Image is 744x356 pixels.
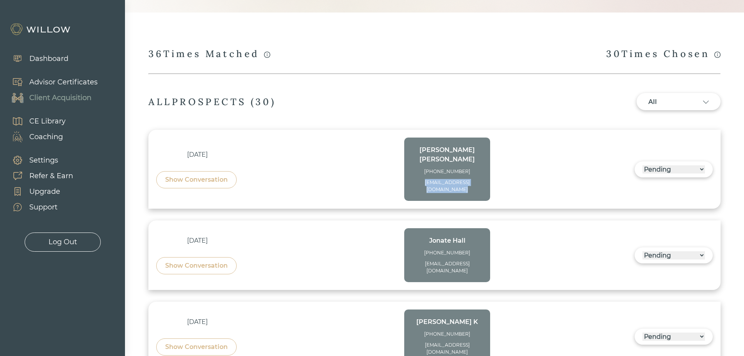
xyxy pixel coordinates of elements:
[4,184,73,199] a: Upgrade
[412,179,482,193] div: [EMAIL_ADDRESS][DOMAIN_NAME]
[29,202,57,213] div: Support
[606,48,721,61] div: 30 Times Chosen
[412,331,482,338] div: [PHONE_NUMBER]
[412,317,482,327] div: [PERSON_NAME] K
[4,129,66,145] a: Coaching
[412,342,482,356] div: [EMAIL_ADDRESS][DOMAIN_NAME]
[148,96,276,108] div: ALL PROSPECTS ( 30 )
[4,74,98,90] a: Advisor Certificates
[4,113,66,129] a: CE Library
[148,48,270,61] div: 36 Times Matched
[10,23,72,36] img: Willow
[29,171,73,181] div: Refer & Earn
[156,236,239,245] div: [DATE]
[29,116,66,127] div: CE Library
[4,168,73,184] a: Refer & Earn
[412,168,482,175] div: [PHONE_NUMBER]
[29,93,91,103] div: Client Acquisition
[29,132,63,142] div: Coaching
[29,77,98,88] div: Advisor Certificates
[264,52,270,58] span: info-circle
[48,237,77,247] div: Log Out
[4,90,98,106] a: Client Acquisition
[165,261,228,270] div: Show Conversation
[412,260,482,274] div: [EMAIL_ADDRESS][DOMAIN_NAME]
[412,145,482,164] div: [PERSON_NAME] [PERSON_NAME]
[29,155,58,166] div: Settings
[29,54,68,64] div: Dashboard
[165,342,228,352] div: Show Conversation
[412,236,482,245] div: Jonate Hall
[29,186,60,197] div: Upgrade
[4,51,68,66] a: Dashboard
[165,175,228,184] div: Show Conversation
[412,249,482,256] div: [PHONE_NUMBER]
[156,317,239,327] div: [DATE]
[648,97,680,107] div: All
[156,150,239,159] div: [DATE]
[4,152,73,168] a: Settings
[714,52,721,58] span: info-circle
